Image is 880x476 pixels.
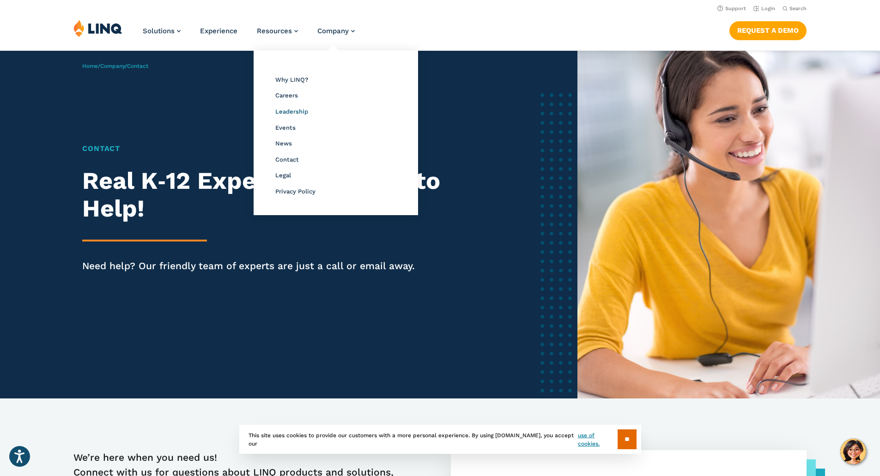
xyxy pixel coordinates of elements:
[143,19,355,50] nav: Primary Navigation
[275,92,298,99] a: Careers
[729,19,807,40] nav: Button Navigation
[275,156,299,163] a: Contact
[275,140,292,147] a: News
[753,6,775,12] a: Login
[578,431,617,448] a: use of cookies.
[257,27,292,35] span: Resources
[82,167,472,223] h2: Real K‑12 Experts Are
[275,108,308,115] a: Leadership
[840,439,866,464] button: Hello, have a question? Let’s chat.
[275,76,308,83] a: Why LINQ?
[100,63,125,69] a: Company
[239,425,641,454] div: This site uses cookies to provide our customers with a more personal experience. By using [DOMAIN...
[257,27,298,35] a: Resources
[82,259,472,273] p: Need help? Our friendly team of experts are just a call or email away.
[82,63,148,69] span: / /
[717,6,746,12] a: Support
[82,143,472,154] h1: Contact
[275,172,291,179] a: Legal
[317,27,355,35] a: Company
[729,21,807,40] a: Request a Demo
[200,27,237,35] a: Experience
[275,124,296,131] a: Events
[783,5,807,12] button: Open Search Bar
[317,27,349,35] span: Company
[143,27,175,35] span: Solutions
[127,63,148,69] span: Contact
[73,19,122,37] img: LINQ | K‑12 Software
[275,188,316,195] a: Privacy Policy
[82,63,98,69] a: Home
[577,51,880,398] img: Female software representative
[143,27,181,35] a: Solutions
[789,6,807,12] span: Search
[82,167,440,223] strong: Ready to Help!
